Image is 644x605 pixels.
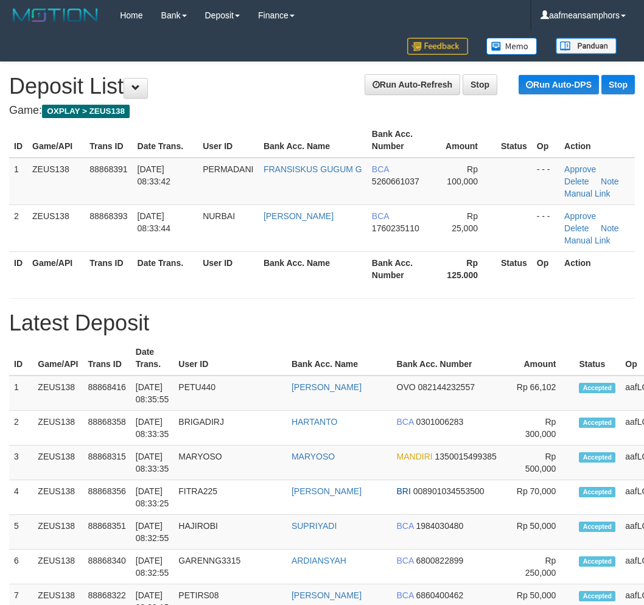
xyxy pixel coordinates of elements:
th: Status [574,341,620,376]
span: Rp 25,000 [452,211,478,233]
a: MARYOSO [292,452,335,461]
a: Delete [564,177,589,186]
a: Manual Link [564,236,611,245]
td: Rp 300,000 [508,411,574,446]
td: ZEUS138 [33,515,83,550]
h1: Deposit List [9,74,635,99]
a: Delete [564,223,589,233]
span: BCA [397,417,414,427]
a: Note [601,177,619,186]
th: Op [532,123,559,158]
th: User ID [198,251,259,286]
a: Note [601,223,619,233]
span: Rp 100,000 [447,164,478,186]
img: MOTION_logo.png [9,6,102,24]
span: BCA [397,590,414,600]
td: 4 [9,480,33,515]
span: Accepted [579,487,615,497]
th: Status [496,251,532,286]
th: User ID [173,341,287,376]
td: [DATE] 08:32:55 [131,515,174,550]
td: ZEUS138 [27,158,85,205]
span: 0301006283 [416,417,463,427]
th: Bank Acc. Number [392,341,509,376]
th: Action [559,251,635,286]
a: Run Auto-Refresh [365,74,460,95]
td: MARYOSO [173,446,287,480]
th: Game/API [27,123,85,158]
th: Trans ID [85,123,132,158]
td: ZEUS138 [33,480,83,515]
td: [DATE] 08:35:55 [131,376,174,411]
td: 2 [9,205,27,251]
span: Accepted [579,556,615,567]
td: Rp 250,000 [508,550,574,584]
a: [PERSON_NAME] [292,486,362,496]
td: 88868358 [83,411,131,446]
img: Button%20Memo.svg [486,38,537,55]
th: Bank Acc. Name [259,251,367,286]
th: Date Trans. [133,251,198,286]
td: 1 [9,376,33,411]
td: 2 [9,411,33,446]
td: FITRA225 [173,480,287,515]
a: [PERSON_NAME] [292,382,362,392]
th: Trans ID [85,251,132,286]
th: Status [496,123,532,158]
th: Date Trans. [131,341,174,376]
span: Accepted [579,522,615,532]
a: [PERSON_NAME] [264,211,334,221]
td: - - - [532,205,559,251]
td: 88868356 [83,480,131,515]
span: NURBAI [203,211,235,221]
a: ARDIANSYAH [292,556,346,565]
span: 6800822899 [416,556,463,565]
span: Accepted [579,452,615,463]
span: 5260661037 [372,177,419,186]
td: 5 [9,515,33,550]
a: [PERSON_NAME] [292,590,362,600]
a: HARTANTO [292,417,337,427]
span: 008901034553500 [413,486,485,496]
th: Game/API [33,341,83,376]
th: ID [9,251,27,286]
td: [DATE] 08:33:35 [131,411,174,446]
td: ZEUS138 [33,411,83,446]
th: Game/API [27,251,85,286]
a: Manual Link [564,189,611,198]
td: 88868416 [83,376,131,411]
td: Rp 500,000 [508,446,574,480]
td: Rp 66,102 [508,376,574,411]
span: 88868391 [89,164,127,174]
th: Trans ID [83,341,131,376]
span: MANDIRI [397,452,433,461]
span: 88868393 [89,211,127,221]
span: BCA [397,521,414,531]
td: PETU440 [173,376,287,411]
th: Amount [437,123,496,158]
img: Feedback.jpg [407,38,468,55]
th: Amount [508,341,574,376]
td: 88868315 [83,446,131,480]
td: Rp 70,000 [508,480,574,515]
a: SUPRIYADI [292,521,337,531]
td: BRIGADIRJ [173,411,287,446]
span: PERMADANI [203,164,253,174]
td: 88868340 [83,550,131,584]
img: panduan.png [556,38,617,54]
h1: Latest Deposit [9,311,635,335]
span: Accepted [579,418,615,428]
span: 082144232557 [418,382,475,392]
td: ZEUS138 [33,376,83,411]
td: [DATE] 08:32:55 [131,550,174,584]
span: OXPLAY > ZEUS138 [42,105,130,118]
td: ZEUS138 [33,550,83,584]
span: Accepted [579,591,615,601]
td: ZEUS138 [33,446,83,480]
span: 1760235110 [372,223,419,233]
th: User ID [198,123,259,158]
span: BCA [372,164,389,174]
span: OVO [397,382,416,392]
span: 1350015499385 [435,452,497,461]
th: ID [9,123,27,158]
